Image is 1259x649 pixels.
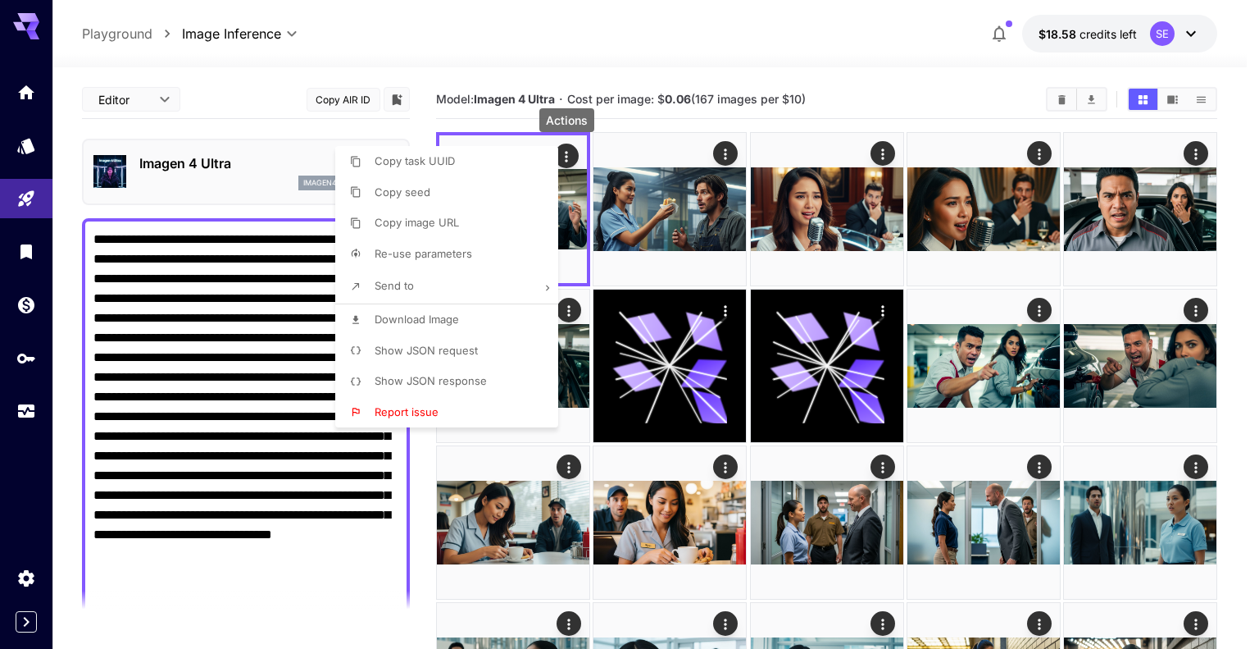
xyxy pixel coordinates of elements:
[375,154,455,167] span: Copy task UUID
[375,185,430,199] span: Copy seed
[375,374,487,387] span: Show JSON response
[375,216,459,229] span: Copy image URL
[375,405,439,418] span: Report issue
[375,279,414,292] span: Send to
[375,344,478,357] span: Show JSON request
[375,313,459,326] span: Download Image
[375,247,472,260] span: Re-use parameters
[539,108,594,132] div: Actions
